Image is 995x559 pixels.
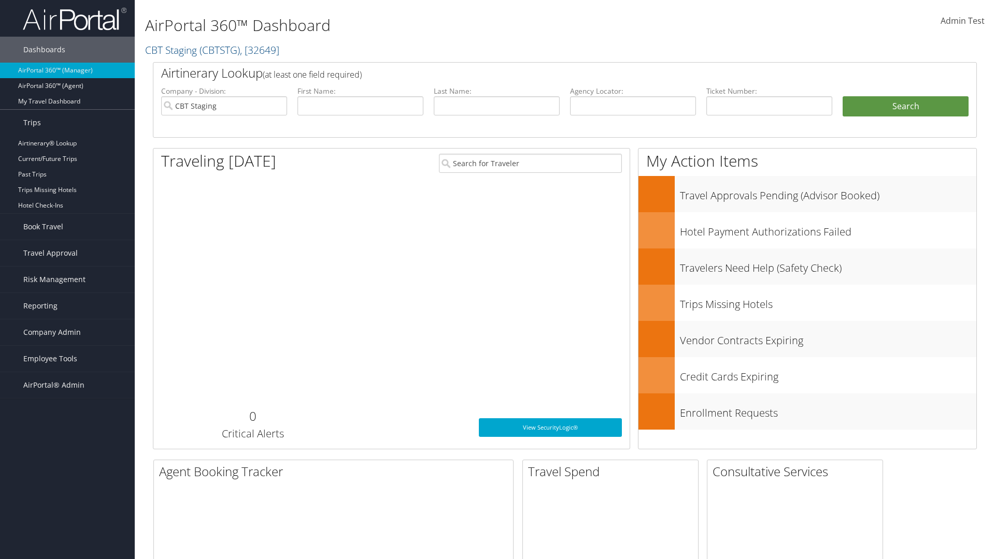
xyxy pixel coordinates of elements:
[680,364,976,384] h3: Credit Cards Expiring
[638,212,976,248] a: Hotel Payment Authorizations Failed
[570,86,696,96] label: Agency Locator:
[263,69,362,80] span: (at least one field required)
[23,7,126,31] img: airportal-logo.png
[479,418,622,437] a: View SecurityLogic®
[638,321,976,357] a: Vendor Contracts Expiring
[680,183,976,203] h3: Travel Approvals Pending (Advisor Booked)
[23,37,65,63] span: Dashboards
[941,15,985,26] span: Admin Test
[638,285,976,321] a: Trips Missing Hotels
[23,267,86,292] span: Risk Management
[434,86,560,96] label: Last Name:
[145,43,279,57] a: CBT Staging
[680,292,976,312] h3: Trips Missing Hotels
[161,426,344,441] h3: Critical Alerts
[240,43,279,57] span: , [ 32649 ]
[706,86,832,96] label: Ticket Number:
[713,463,883,480] h2: Consultative Services
[680,401,976,420] h3: Enrollment Requests
[638,150,976,172] h1: My Action Items
[941,5,985,37] a: Admin Test
[145,14,705,36] h1: AirPortal 360™ Dashboard
[528,463,698,480] h2: Travel Spend
[23,240,78,266] span: Travel Approval
[638,393,976,430] a: Enrollment Requests
[161,407,344,425] h2: 0
[638,176,976,212] a: Travel Approvals Pending (Advisor Booked)
[200,43,240,57] span: ( CBTSTG )
[23,346,77,372] span: Employee Tools
[23,372,84,398] span: AirPortal® Admin
[843,96,969,117] button: Search
[161,150,276,172] h1: Traveling [DATE]
[680,219,976,239] h3: Hotel Payment Authorizations Failed
[638,248,976,285] a: Travelers Need Help (Safety Check)
[23,319,81,345] span: Company Admin
[680,256,976,275] h3: Travelers Need Help (Safety Check)
[439,154,622,173] input: Search for Traveler
[23,214,63,240] span: Book Travel
[159,463,513,480] h2: Agent Booking Tracker
[161,64,900,82] h2: Airtinerary Lookup
[680,328,976,348] h3: Vendor Contracts Expiring
[161,86,287,96] label: Company - Division:
[638,357,976,393] a: Credit Cards Expiring
[297,86,423,96] label: First Name:
[23,293,58,319] span: Reporting
[23,110,41,136] span: Trips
